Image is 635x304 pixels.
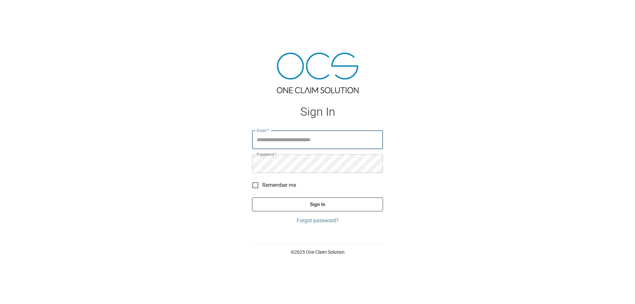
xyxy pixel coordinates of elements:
label: Email [257,128,269,133]
img: ocs-logo-white-transparent.png [8,4,34,17]
h1: Sign In [252,105,383,119]
img: ocs-logo-tra.png [277,53,359,93]
label: Password [257,152,276,157]
button: Sign In [252,197,383,211]
span: Remember me [262,181,296,189]
a: Forgot password? [252,217,383,225]
p: © 2025 One Claim Solution [252,249,383,255]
